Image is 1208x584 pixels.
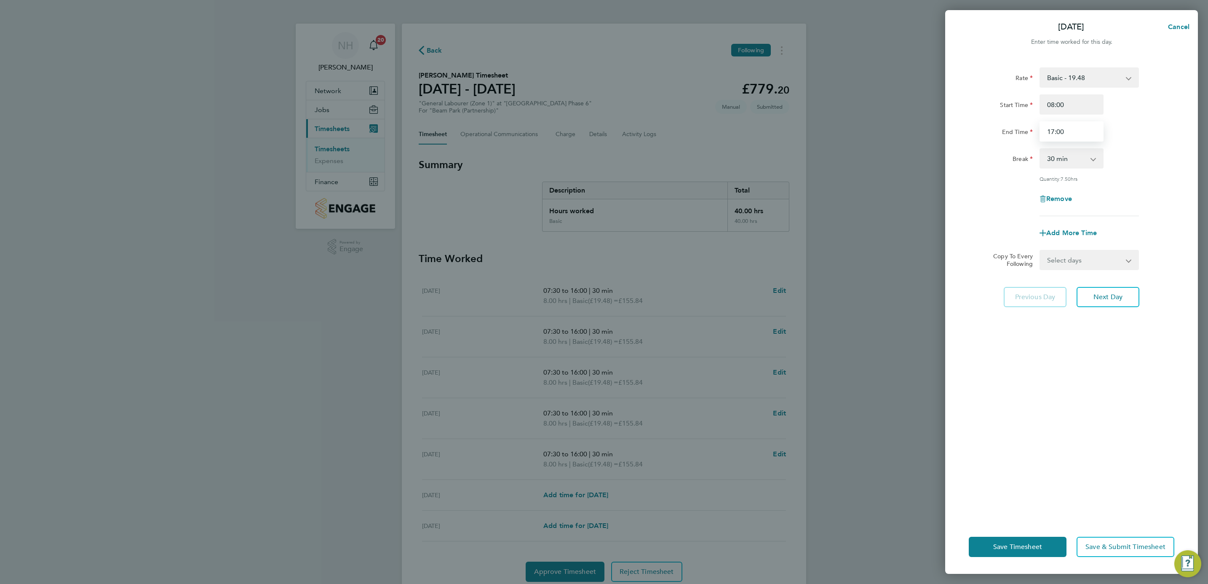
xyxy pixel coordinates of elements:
button: Save Timesheet [969,537,1066,557]
input: E.g. 08:00 [1040,94,1104,115]
label: Break [1013,155,1033,165]
button: Remove [1040,196,1072,202]
button: Add More Time [1040,230,1097,236]
label: Rate [1016,74,1033,84]
button: Cancel [1155,19,1198,35]
button: Save & Submit Timesheet [1077,537,1174,557]
div: Quantity: hrs [1040,175,1139,182]
span: Remove [1046,195,1072,203]
span: Add More Time [1046,229,1097,237]
span: Next Day [1093,293,1122,301]
button: Engage Resource Center [1174,550,1201,577]
label: Copy To Every Following [986,252,1033,268]
label: End Time [1002,128,1033,138]
span: Save & Submit Timesheet [1085,543,1165,551]
span: Save Timesheet [993,543,1042,551]
div: Enter time worked for this day. [945,37,1198,47]
span: Cancel [1165,23,1189,31]
input: E.g. 18:00 [1040,121,1104,142]
button: Next Day [1077,287,1139,307]
label: Start Time [1000,101,1033,111]
p: [DATE] [1058,21,1084,33]
span: 7.50 [1061,175,1071,182]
